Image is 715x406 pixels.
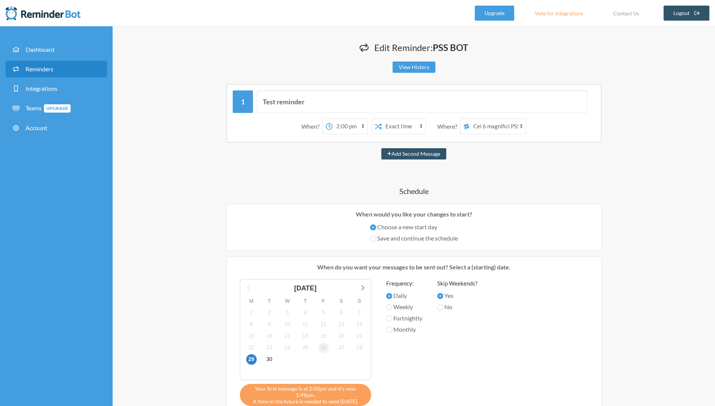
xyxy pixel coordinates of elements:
[333,295,351,307] div: S
[6,41,107,58] a: Dashboard
[300,331,311,341] span: Saturday 18 October 2025
[354,331,365,341] span: Tuesday 21 October 2025
[282,319,293,329] span: Friday 10 October 2025
[26,124,47,131] span: Account
[433,42,468,53] strong: PSS BOT
[318,307,329,318] span: Sunday 5 October 2025
[386,304,392,310] input: Weekly
[386,293,392,299] input: Daily
[297,295,315,307] div: T
[336,343,347,353] span: Monday 27 October 2025
[370,236,376,242] input: Save and continue the schedule
[232,263,596,272] p: When do you want your messages to be sent out? Select a (starting) date.
[393,62,435,73] a: View History
[354,307,365,318] span: Tuesday 7 October 2025
[6,61,107,77] a: Reminders
[370,224,376,230] input: Choose a new start day
[26,46,54,53] span: Dashboard
[437,302,477,311] label: No
[6,120,107,136] a: Account
[475,6,514,21] a: Upgrade
[246,354,257,365] span: Wednesday 29 October 2025
[291,283,320,293] div: [DATE]
[370,223,458,232] label: Choose a new start day
[318,331,329,341] span: Sunday 19 October 2025
[437,279,477,288] label: Skip Weekends?
[240,384,371,406] div: A time in the future is needed to send [DATE].
[386,325,422,334] label: Monthly
[246,343,257,353] span: Wednesday 22 October 2025
[301,119,322,134] div: When?
[245,385,366,398] span: Your first message is at 2:00pm and it's now 1:49pm.
[246,307,257,318] span: Wednesday 1 October 2025
[318,319,329,329] span: Sunday 12 October 2025
[604,6,649,21] a: Contact Us
[232,210,596,219] p: When would you like your changes to start?
[381,148,446,159] button: Add Second Message
[525,6,593,21] a: Vote for Integrations
[437,291,477,300] label: Yes
[315,295,333,307] div: F
[282,343,293,353] span: Friday 24 October 2025
[6,100,107,117] a: TeamsUpgrade
[318,343,329,353] span: Sunday 26 October 2025
[282,331,293,341] span: Friday 17 October 2025
[336,331,347,341] span: Monday 20 October 2025
[44,104,71,113] span: Upgrade
[264,307,275,318] span: Thursday 2 October 2025
[246,331,257,341] span: Wednesday 15 October 2025
[370,234,458,243] label: Save and continue the schedule
[26,104,71,111] span: Teams
[300,307,311,318] span: Saturday 4 October 2025
[246,319,257,329] span: Wednesday 8 October 2025
[437,293,443,299] input: Yes
[386,314,422,323] label: Fortnightly
[351,295,369,307] div: S
[264,354,275,365] span: Thursday 30 October 2025
[437,119,460,134] div: Where?
[264,331,275,341] span: Thursday 16 October 2025
[26,65,53,72] span: Reminders
[189,186,639,196] h4: Schedule
[354,343,365,353] span: Tuesday 28 October 2025
[300,319,311,329] span: Saturday 11 October 2025
[264,343,275,353] span: Thursday 23 October 2025
[336,307,347,318] span: Monday 6 October 2025
[264,319,275,329] span: Thursday 9 October 2025
[26,85,57,92] span: Integrations
[374,42,468,53] span: Edit Reminder:
[300,343,311,353] span: Saturday 25 October 2025
[6,80,107,97] a: Integrations
[282,307,293,318] span: Friday 3 October 2025
[386,291,422,300] label: Daily
[354,319,365,329] span: Tuesday 14 October 2025
[242,295,260,307] div: M
[386,302,422,311] label: Weekly
[278,295,297,307] div: W
[260,295,278,307] div: T
[386,316,392,322] input: Fortnightly
[6,6,81,21] img: Reminder Bot
[664,6,710,21] a: Logout
[437,304,443,310] input: No
[336,319,347,329] span: Monday 13 October 2025
[257,90,587,113] input: Message
[386,327,392,333] input: Monthly
[386,279,422,288] label: Frequency:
